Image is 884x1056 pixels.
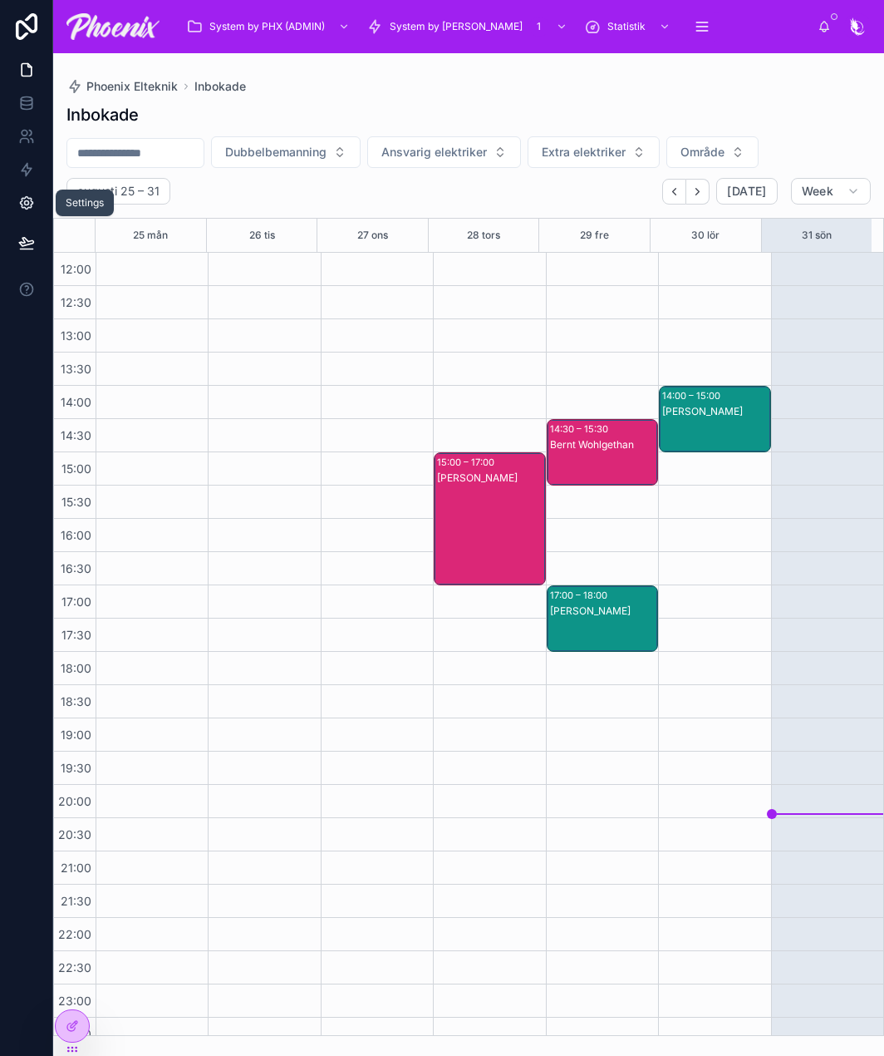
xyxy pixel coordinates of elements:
span: 23:30 [54,1027,96,1041]
button: Next [686,179,710,205]
span: [DATE] [727,184,766,199]
div: 15:00 – 17:00[PERSON_NAME] [435,453,544,585]
button: 25 mån [133,219,168,252]
span: Extra elektriker [542,144,626,160]
span: 16:30 [56,561,96,575]
button: Back [662,179,686,205]
div: scrollable content [173,8,818,45]
span: 15:00 [57,461,96,476]
a: Statistik [579,12,679,42]
a: Inbokade [194,78,246,95]
span: 23:00 [54,994,96,1008]
div: [PERSON_NAME] [550,604,656,618]
button: Select Button [367,136,521,168]
div: [PERSON_NAME] [662,405,769,418]
span: 21:30 [56,894,96,908]
div: 15:00 – 17:00 [437,454,498,471]
span: 19:00 [56,728,96,742]
span: 14:30 [56,428,96,442]
button: Week [791,178,871,205]
span: 22:00 [54,927,96,941]
div: 14:00 – 15:00[PERSON_NAME] [660,387,769,452]
button: Select Button [211,136,361,168]
div: Settings [66,196,104,210]
span: Ansvarig elektriker [381,144,487,160]
span: 20:30 [54,827,96,841]
span: 13:00 [56,328,96,343]
span: 13:30 [56,362,96,376]
h1: Inbokade [66,103,139,126]
button: 30 lör [691,219,719,252]
div: 17:00 – 18:00[PERSON_NAME] [548,586,657,651]
span: 17:30 [57,628,96,642]
button: Select Button [528,136,660,168]
div: 17:00 – 18:00 [550,587,611,604]
button: 28 tors [467,219,500,252]
span: Statistik [607,20,646,33]
span: 22:30 [54,960,96,975]
span: System by [PERSON_NAME] [390,20,523,33]
button: 27 ons [357,219,388,252]
div: 14:30 – 15:30Bernt Wohlgethan [548,420,657,485]
span: 12:00 [56,262,96,276]
span: 20:00 [54,794,96,808]
span: Område [680,144,724,160]
a: System by PHX (ADMIN) [181,12,358,42]
button: Select Button [666,136,759,168]
span: 16:00 [56,528,96,542]
div: 1 [529,17,549,37]
img: App logo [66,13,160,40]
div: 14:30 – 15:30 [550,421,612,437]
div: [PERSON_NAME] [437,471,543,485]
span: System by PHX (ADMIN) [209,20,325,33]
button: 26 tis [249,219,275,252]
span: 15:30 [57,495,96,509]
span: 19:30 [56,761,96,775]
span: 17:00 [57,595,96,609]
div: Bernt Wohlgethan [550,438,656,452]
span: 14:00 [56,395,96,409]
h2: augusti 25 – 31 [77,183,160,200]
a: Phoenix Elteknik [66,78,178,95]
span: Phoenix Elteknik [86,78,178,95]
a: System by [PERSON_NAME]1 [361,12,576,42]
span: Dubbelbemanning [225,144,327,160]
span: 18:00 [56,661,96,675]
button: 29 fre [580,219,609,252]
span: 21:00 [56,861,96,875]
span: 12:30 [56,295,96,309]
span: 18:30 [56,694,96,708]
span: Week [802,184,833,199]
button: 31 sön [802,219,832,252]
div: 14:00 – 15:00 [662,387,724,404]
button: [DATE] [716,178,777,205]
